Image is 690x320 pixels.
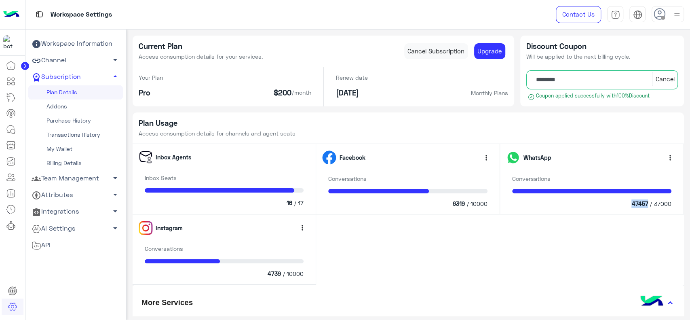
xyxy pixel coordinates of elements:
[268,269,281,278] span: 4739
[650,199,652,208] span: /
[139,130,295,137] span: Access consumption details for channels and agent seats
[110,173,120,183] span: arrow_drop_down
[528,94,534,100] img: success
[512,174,671,183] p: Conversations
[28,142,123,156] a: My Wallet
[453,199,465,208] span: 6319
[28,203,123,220] a: Integrations
[291,88,311,100] span: /month
[631,199,648,208] span: 47457
[28,220,123,237] a: AI Settings
[139,295,196,310] h5: More Services
[32,240,51,250] span: API
[28,52,123,69] a: Channel
[672,10,682,20] img: profile
[482,154,490,162] span: more_vert
[110,190,120,199] span: arrow_drop_down
[110,72,120,81] span: arrow_drop_up
[145,174,304,182] p: Inbox Seats
[556,6,601,23] a: Contact Us
[322,150,336,165] img: facebook.svg
[28,100,123,114] a: Addons
[139,150,153,164] img: inboxseats.svg
[663,150,677,165] button: more_vert
[404,43,468,59] a: Cancel Subscription
[110,55,120,65] span: arrow_drop_down
[283,269,285,278] span: /
[471,199,487,208] span: 10000
[139,221,153,235] img: instagram.svg
[139,53,263,60] span: Access consumption details for your services.
[294,199,297,207] span: /
[328,174,487,183] p: Conversations
[139,88,163,97] h5: Pro
[611,10,620,19] img: tab
[145,244,304,253] p: Conversations
[287,269,304,278] span: 10000
[471,89,508,100] span: Monthly Plans
[156,153,191,161] span: Inbox Agents
[28,237,123,253] a: API
[298,224,306,232] span: more_vert
[274,88,291,97] h5: $200
[51,9,112,20] p: Workspace Settings
[287,199,292,207] span: 16
[28,36,123,52] a: Workspace Information
[340,153,365,162] span: Facebook
[466,199,469,208] span: /
[28,85,123,100] a: Plan Details
[336,88,368,97] h5: [DATE]
[110,206,120,216] span: arrow_drop_down
[28,187,123,203] a: Attributes
[633,10,642,19] img: tab
[607,6,623,23] a: tab
[523,153,551,162] span: WhatsApp
[133,291,684,317] mat-expansion-panel-header: More Services
[139,73,163,82] p: Your Plan
[28,114,123,128] a: Purchase History
[506,150,520,165] img: whatsapp.svg
[666,154,674,162] span: more_vert
[34,9,44,19] img: tab
[110,223,120,233] span: arrow_drop_down
[139,119,678,128] h5: Plan Usage
[295,220,310,235] button: more_vert
[474,43,505,59] a: Upgrade
[654,199,671,208] span: 37000
[479,150,494,165] button: more_vert
[156,224,183,232] span: Instagram
[336,73,368,82] p: Renew date
[298,199,304,207] span: 17
[28,170,123,187] a: Team Management
[3,6,19,23] img: Logo
[526,53,630,60] span: Will be applied to the next billing cycle.
[637,288,666,316] img: hulul-logo.png
[526,92,678,102] small: Coupon applied successfully with 100% Discount
[28,156,123,170] a: Billing Details
[139,42,263,51] h5: Current Plan
[3,35,18,50] img: 1403182699927242
[28,128,123,142] a: Transactions History
[28,69,123,85] a: Subscription
[526,42,678,51] h5: Discount Coupon
[652,72,678,86] button: Cancel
